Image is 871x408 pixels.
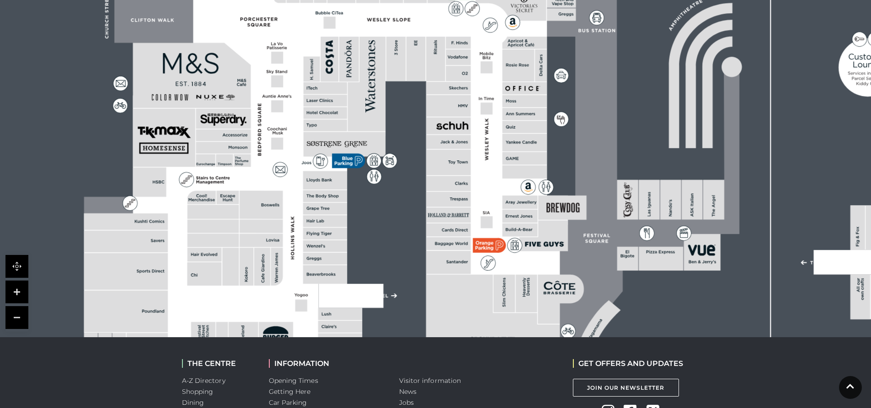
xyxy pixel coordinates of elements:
[182,359,255,368] h2: THE CENTRE
[269,398,307,407] a: Car Parking
[399,387,417,396] a: News
[182,398,204,407] a: Dining
[269,387,311,396] a: Getting Here
[269,376,318,385] a: Opening Times
[573,379,679,397] a: Join Our Newsletter
[399,398,414,407] a: Jobs
[399,376,461,385] a: Visitor information
[182,387,214,396] a: Shopping
[573,359,683,368] h2: GET OFFERS AND UPDATES
[182,376,225,385] a: A-Z Directory
[269,359,385,368] h2: INFORMATION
